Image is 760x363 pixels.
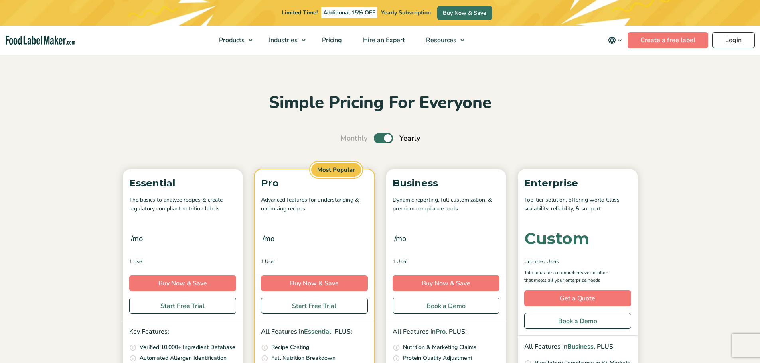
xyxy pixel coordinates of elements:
span: Limited Time! [282,9,318,16]
a: Hire an Expert [353,26,414,55]
p: Nutrition & Marketing Claims [403,343,476,352]
p: Essential [129,176,236,191]
span: Products [217,36,245,45]
span: /mo [131,233,143,244]
span: Business [567,342,594,351]
span: Pricing [320,36,343,45]
p: Pro [261,176,368,191]
a: Buy Now & Save [129,275,236,291]
span: Additional 15% OFF [321,7,377,18]
p: All Features in , PLUS: [261,327,368,337]
p: The basics to analyze recipes & create regulatory compliant nutrition labels [129,196,236,214]
p: All Features in , PLUS: [393,327,499,337]
div: Custom [524,231,589,247]
label: Toggle [374,133,393,143]
a: Buy Now & Save [437,6,492,20]
a: Login [712,32,755,48]
p: Enterprise [524,176,631,191]
span: Pro [436,327,446,336]
a: Pricing [312,26,351,55]
span: Yearly Subscription [381,9,431,16]
p: Full Nutrition Breakdown [271,354,336,363]
p: Recipe Costing [271,343,309,352]
span: Yearly [399,133,420,144]
span: Monthly [340,133,367,144]
span: Hire an Expert [361,36,406,45]
p: Dynamic reporting, full customization, & premium compliance tools [393,196,499,214]
p: Business [393,176,499,191]
a: Get a Quote [524,290,631,306]
span: Industries [266,36,298,45]
span: 1 User [129,258,143,265]
a: Create a free label [628,32,708,48]
p: Protein Quality Adjustment [403,354,472,363]
p: All Features in , PLUS: [524,342,631,352]
span: /mo [263,233,274,244]
a: Book a Demo [524,313,631,329]
p: Verified 10,000+ Ingredient Database [140,343,235,352]
a: Industries [259,26,310,55]
span: Essential [304,327,331,336]
p: Talk to us for a comprehensive solution that meets all your enterprise needs [524,269,616,284]
a: Buy Now & Save [261,275,368,291]
a: Book a Demo [393,298,499,314]
a: Products [209,26,257,55]
span: Most Popular [310,162,362,178]
span: /mo [394,233,406,244]
a: Start Free Trial [261,298,368,314]
p: Automated Allergen Identification [140,354,227,363]
h2: Simple Pricing For Everyone [119,92,642,114]
span: Unlimited Users [524,258,559,265]
p: Key Features: [129,327,236,337]
span: 1 User [393,258,407,265]
p: Top-tier solution, offering world Class scalability, reliability, & support [524,196,631,214]
a: Resources [416,26,468,55]
span: Resources [424,36,457,45]
span: 1 User [261,258,275,265]
a: Start Free Trial [129,298,236,314]
a: Buy Now & Save [393,275,499,291]
p: Advanced features for understanding & optimizing recipes [261,196,368,214]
